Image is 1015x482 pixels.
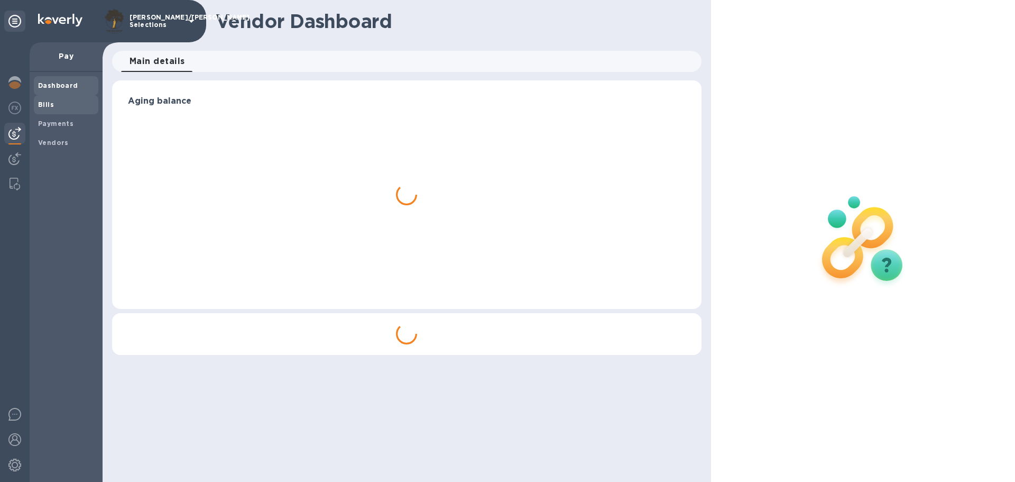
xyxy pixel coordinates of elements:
b: Dashboard [38,81,78,89]
img: Logo [38,14,82,26]
b: Bills [38,101,54,108]
h1: Vendor Dashboard [216,10,694,32]
b: Payments [38,120,73,128]
img: Foreign exchange [8,102,21,114]
p: Pay [38,51,94,61]
span: Main details [130,54,185,69]
h3: Aging balance [128,96,686,106]
p: [PERSON_NAME]/[PERSON_NAME] Selections [130,14,182,29]
div: Unpin categories [4,11,25,32]
b: Vendors [38,139,69,147]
